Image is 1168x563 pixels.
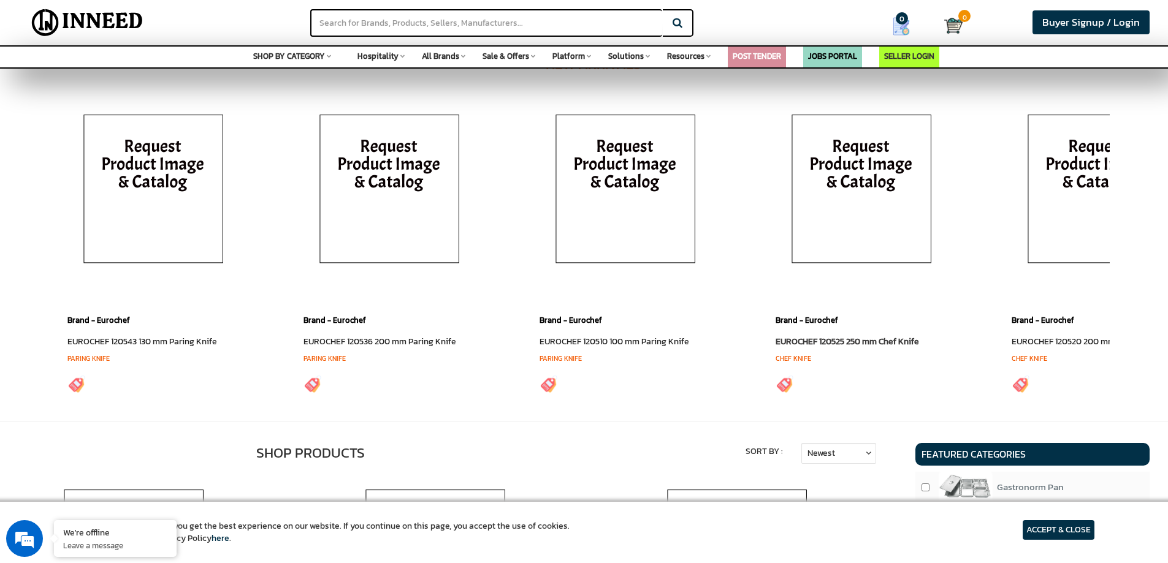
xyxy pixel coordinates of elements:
[253,50,325,62] span: SHOP BY CATEGORY
[483,50,529,62] span: Sale & Offers
[1042,15,1140,30] span: Buyer Signup / Login
[64,69,206,85] div: Leave a message
[944,17,963,35] img: Cart
[21,7,153,38] img: Inneed.Market
[868,12,944,40] a: my Quotes 0
[915,443,1150,466] h4: Featured Categories
[21,74,52,80] img: logo_Zg8I0qSkbAqR2WFHt3p6CTuqpyXMFPubPcD2OT02zFN43Cy9FUNNG3NEPhM_Q1qe_.png
[808,50,857,62] a: JOBS PORTAL
[540,100,711,284] img: inneed-image-na.png
[212,532,229,545] a: here
[667,50,704,62] span: Resources
[303,100,475,284] img: inneed-image-na.png
[944,12,956,39] a: Cart 0
[939,472,993,502] img: product
[776,100,947,284] img: inneed-image-na.png
[892,17,910,36] img: Show My Quotes
[67,335,217,348] a: EUROCHEF 120543 130 mm Paring Knife
[746,445,783,458] label: Sort By :
[67,353,110,363] a: Paring Knife
[96,321,156,330] em: Driven by SalesIQ
[1012,314,1074,326] a: Brand - Eurochef
[303,335,456,348] a: EUROCHEF 120536 200 mm Paring Knife
[303,314,366,326] a: Brand - Eurochef
[1012,353,1047,363] a: Chef Knife
[1032,10,1150,34] a: Buyer Signup / Login
[67,100,239,284] img: inneed-image-na.png
[540,375,558,393] img: inneed-price-tag.png
[63,540,167,551] p: Leave a message
[303,353,346,363] a: Paring Knife
[540,353,582,363] a: Paring Knife
[776,314,838,326] a: Brand - Eurochef
[63,526,167,538] div: We're offline
[552,50,585,62] span: Platform
[256,443,365,463] label: Shop Products
[540,314,602,326] a: Brand - Eurochef
[6,334,234,377] textarea: Type your message and click 'Submit'
[180,377,223,394] em: Submit
[733,50,781,62] a: POST TENDER
[540,335,689,348] a: EUROCHEF 120510 100 mm Paring Knife
[958,10,971,22] span: 0
[1023,520,1094,540] article: ACCEPT & CLOSE
[776,375,794,393] img: inneed-price-tag.png
[26,154,214,278] span: We are offline. Please leave us a message.
[1012,375,1030,393] img: inneed-price-tag.png
[201,6,231,36] div: Minimize live chat window
[1012,335,1158,348] a: EUROCHEF 120520 200 mm Chef Knife
[357,50,399,62] span: Hospitality
[74,520,570,545] article: We use cookies to ensure you get the best experience on our website. If you continue on this page...
[67,375,86,393] img: inneed-price-tag.png
[422,50,459,62] span: All Brands
[303,375,322,393] img: inneed-price-tag.png
[776,335,919,348] a: EUROCHEF 120525 250 mm Chef Knife
[997,480,1064,494] span: Gastronorm Pan
[310,9,662,37] input: Search for Brands, Products, Sellers, Manufacturers...
[776,353,811,363] a: Chef Knife
[67,314,130,326] a: Brand - Eurochef
[608,50,644,62] span: Solutions
[884,50,934,62] a: SELLER LOGIN
[85,322,93,329] img: salesiqlogo_leal7QplfZFryJ6FIlVepeu7OftD7mt8q6exU6-34PB8prfIgodN67KcxXM9Y7JQ_.png
[896,12,908,25] span: 0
